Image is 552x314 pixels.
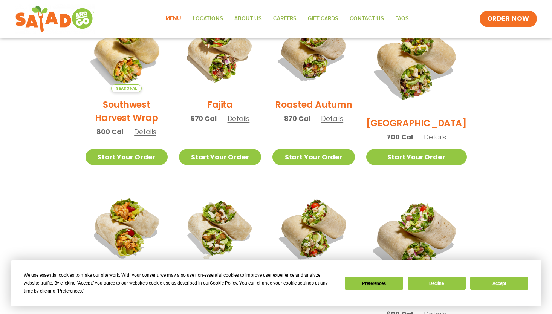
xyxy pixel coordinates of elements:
[470,277,528,290] button: Accept
[160,10,187,28] a: Menu
[366,187,467,288] img: Product photo for Greek Wrap
[268,10,302,28] a: Careers
[86,10,168,92] img: Product photo for Southwest Harvest Wrap
[272,10,355,92] img: Product photo for Roasted Autumn Wrap
[210,280,237,286] span: Cookie Policy
[86,98,168,124] h2: Southwest Harvest Wrap
[387,132,413,142] span: 700 Cal
[302,10,344,28] a: GIFT CARDS
[284,113,310,124] span: 870 Cal
[366,10,467,111] img: Product photo for BBQ Ranch Wrap
[179,149,261,165] a: Start Your Order
[480,11,537,27] a: ORDER NOW
[408,277,466,290] button: Decline
[487,14,529,23] span: ORDER NOW
[86,187,168,270] img: Product photo for Buffalo Chicken Wrap
[58,288,82,294] span: Preferences
[424,132,446,142] span: Details
[191,113,217,124] span: 670 Cal
[111,84,142,92] span: Seasonal
[228,114,250,123] span: Details
[272,187,355,270] img: Product photo for Cobb Wrap
[345,277,403,290] button: Preferences
[275,98,352,111] h2: Roasted Autumn
[390,10,414,28] a: FAQs
[96,127,123,137] span: 800 Cal
[86,149,168,165] a: Start Your Order
[321,114,343,123] span: Details
[24,271,336,295] div: We use essential cookies to make our site work. With your consent, we may also use non-essential ...
[15,4,95,34] img: new-SAG-logo-768×292
[179,10,261,92] img: Product photo for Fajita Wrap
[272,149,355,165] a: Start Your Order
[344,10,390,28] a: Contact Us
[187,10,229,28] a: Locations
[207,98,233,111] h2: Fajita
[134,127,156,136] span: Details
[229,10,268,28] a: About Us
[179,187,261,270] img: Product photo for Caesar Wrap
[160,10,414,28] nav: Menu
[11,260,541,306] div: Cookie Consent Prompt
[366,149,467,165] a: Start Your Order
[366,116,467,130] h2: [GEOGRAPHIC_DATA]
